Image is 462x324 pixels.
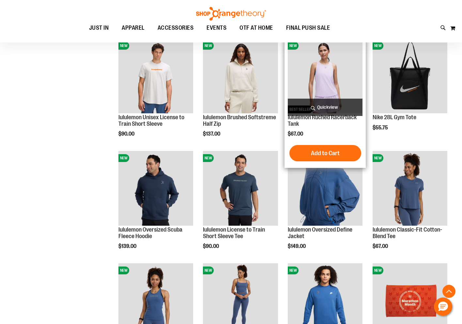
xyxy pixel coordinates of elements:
[203,267,214,274] span: NEW
[280,21,337,36] a: FINAL PUSH SALE
[286,21,330,35] span: FINAL PUSH SALE
[288,131,304,137] span: $67.00
[373,151,447,227] a: lululemon Classic-Fit Cotton-Blend TeeNEW
[285,35,366,168] div: product
[434,298,452,316] button: Hello, have a question? Let’s chat.
[373,39,447,113] img: Nike 28L Gym Tote
[373,226,442,239] a: lululemon Classic-Fit Cotton-Blend Tee
[118,114,184,127] a: lululemon Unisex License to Train Short Sleeve
[288,151,362,226] img: lululemon Oversized Define Jacket
[203,154,214,162] span: NEW
[285,148,366,266] div: product
[373,42,383,50] span: NEW
[373,151,447,226] img: lululemon Classic-Fit Cotton-Blend Tee
[373,39,447,114] a: Nike 28L Gym ToteNEW
[373,114,416,121] a: Nike 28L Gym Tote
[118,39,193,114] a: lululemon Unisex License to Train Short SleeveNEW
[289,145,361,161] button: Add to Cart
[288,267,299,274] span: NEW
[288,99,362,116] a: Quickview
[203,151,278,226] img: lululemon License to Train Short Sleeve Tee
[89,21,109,35] span: JUST IN
[118,154,129,162] span: NEW
[115,35,196,154] div: product
[369,148,451,266] div: product
[442,285,455,298] button: Back To Top
[151,21,200,36] a: ACCESSORIES
[203,151,278,227] a: lululemon License to Train Short Sleeve TeeNEW
[115,21,151,36] a: APPAREL
[122,21,145,35] span: APPAREL
[118,42,129,50] span: NEW
[118,226,182,239] a: lululemon Oversized Scuba Fleece Hoodie
[118,243,137,249] span: $139.00
[288,226,352,239] a: lululemon Oversized Define Jacket
[195,7,267,21] img: Shop Orangetheory
[118,151,193,227] a: lululemon Oversized Scuba Fleece HoodieNEW
[203,243,220,249] span: $90.00
[373,243,389,249] span: $67.00
[233,21,280,36] a: OTF AT HOME
[373,154,383,162] span: NEW
[288,39,362,113] img: lululemon Ruched Racerback Tank
[288,114,357,127] a: lululemon Ruched Racerback Tank
[369,35,451,147] div: product
[118,151,193,226] img: lululemon Oversized Scuba Fleece Hoodie
[311,150,340,157] span: Add to Cart
[207,21,226,35] span: EVENTS
[288,42,299,50] span: NEW
[118,131,135,137] span: $90.00
[373,267,383,274] span: NEW
[203,131,221,137] span: $137.00
[200,21,233,36] a: EVENTS
[203,114,276,127] a: lululemon Brushed Softstreme Half Zip
[288,39,362,114] a: lululemon Ruched Racerback TankNEWBEST SELLER
[83,21,115,35] a: JUST IN
[203,39,278,113] img: lululemon Brushed Softstreme Half Zip
[118,39,193,113] img: lululemon Unisex License to Train Short Sleeve
[239,21,273,35] span: OTF AT HOME
[158,21,194,35] span: ACCESSORIES
[203,39,278,114] a: lululemon Brushed Softstreme Half ZipNEW
[288,243,307,249] span: $149.00
[288,151,362,227] a: lululemon Oversized Define JacketNEW
[203,226,265,239] a: lululemon License to Train Short Sleeve Tee
[118,267,129,274] span: NEW
[373,125,389,131] span: $55.75
[115,148,196,266] div: product
[200,35,281,154] div: product
[200,148,281,266] div: product
[203,42,214,50] span: NEW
